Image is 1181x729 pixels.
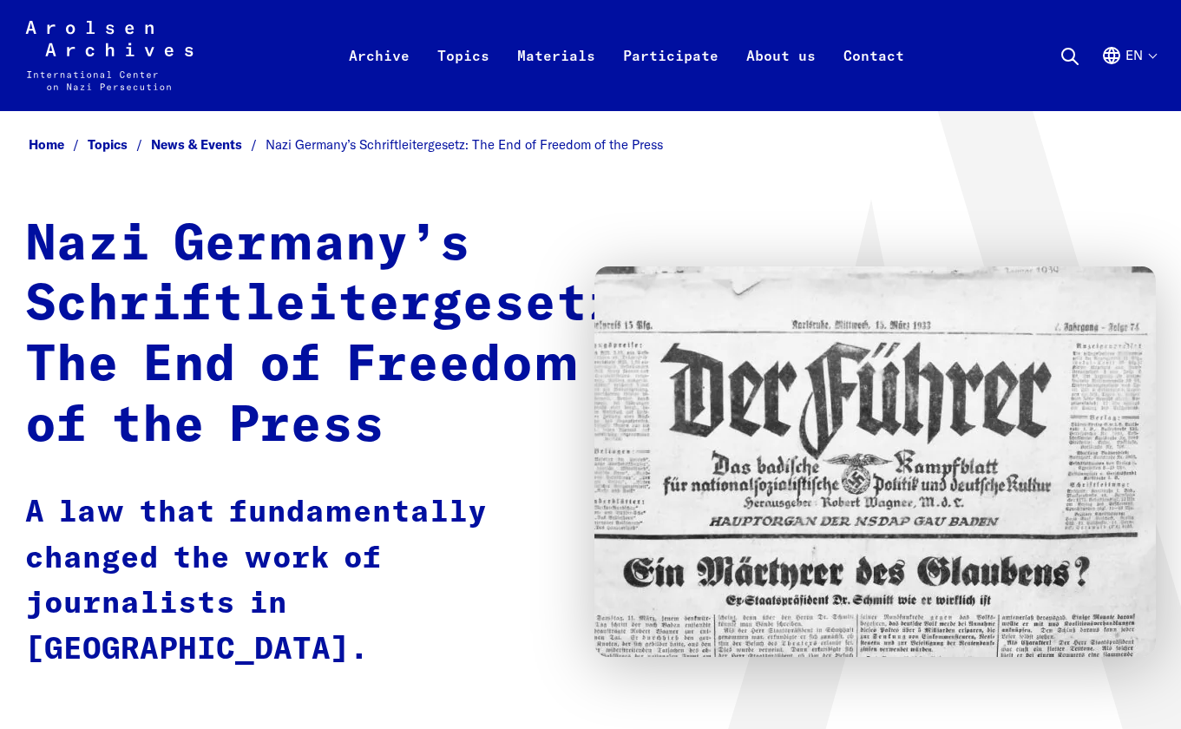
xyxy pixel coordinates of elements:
[88,136,151,153] a: Topics
[25,215,650,457] h1: Nazi Germany’s Schriftleitergesetz: The End of Freedom of the Press
[335,42,423,111] a: Archive
[423,42,503,111] a: Topics
[29,136,88,153] a: Home
[503,42,609,111] a: Materials
[830,42,918,111] a: Contact
[732,42,830,111] a: About us
[335,21,918,90] nav: Primary
[1101,45,1156,108] button: English, language selection
[25,132,1157,158] nav: Breadcrumb
[151,136,266,153] a: News & Events
[609,42,732,111] a: Participate
[25,491,561,673] p: A law that fundamentally changed the work of journalists in [GEOGRAPHIC_DATA].
[266,136,663,153] span: Nazi Germany’s Schriftleitergesetz: The End of Freedom of the Press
